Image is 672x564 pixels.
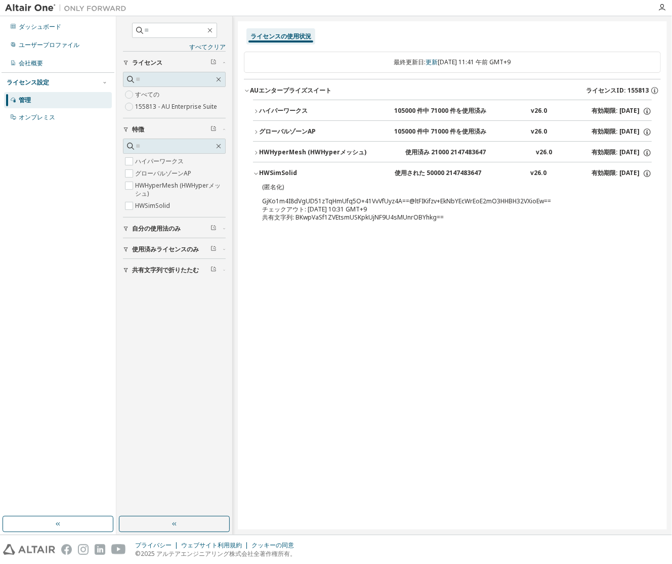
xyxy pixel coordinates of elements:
font: 2025 アルテアエンジニアリング株式会社全著作権所有。 [141,549,296,558]
div: グローバルゾーンAP [259,127,350,137]
div: v26.0 [536,148,552,157]
font: [DATE] 11:41 午前 GMT+9 [438,58,511,66]
div: 105000 件中 71000 件を使用済み [395,107,487,116]
div: ユーザープロファイル [19,41,79,49]
span: Clear filter [211,59,217,67]
label: ハイパーワークス [135,155,186,167]
span: Clear filter [211,225,217,233]
label: グローバルゾーンAP [135,167,193,180]
button: 共有文字列で折りたたむ [123,259,226,281]
label: HWHyperMesh (HWHyperメッシュ) [135,180,226,200]
label: HWSimSolid [135,200,172,212]
a: 更新 [426,58,438,66]
div: 共有文字列: BKwpVaSf1ZVEtsmUSKpkUjNF9U4sMUnrOBYhkg== [262,213,618,222]
div: ハイパーワークス [259,107,350,116]
button: グローバルゾーンAP105000 件中 71000 件を使用済みv26.0有効期限: [DATE] [253,121,652,143]
span: 使用済みライセンスのみ [132,245,199,253]
div: 会社概要 [19,59,43,67]
font: 有効期限: [DATE] [592,169,640,178]
img: instagram.svg [78,544,89,555]
font: 有効期限: [DATE] [592,107,640,116]
span: 自分の使用法のみ [132,225,181,233]
div: HWHyperMesh (HWHyperメッシュ) [259,148,366,157]
div: ライセンスの使用状況 [250,32,311,40]
div: 使用済み 21000 2147483647 [406,148,497,157]
img: youtube.svg [111,544,126,555]
img: アルタイルワン [5,3,132,13]
img: altair_logo.svg [3,544,55,555]
img: facebook.svg [61,544,72,555]
span: 共有文字列で折りたたむ [132,266,199,274]
button: 特徴 [123,118,226,141]
div: ダッシュボード [19,23,61,31]
span: ライセンス [132,59,162,67]
p: © [135,549,300,558]
img: linkedin.svg [95,544,105,555]
div: 管理 [19,96,31,104]
div: 105000 件中 71000 件を使用済み [395,127,487,137]
font: 有効期限: [DATE] [592,148,640,157]
div: v26.0 [531,107,547,116]
div: 最終更新日: [244,52,661,73]
span: Clear filter [211,125,217,134]
font: 有効期限: [DATE] [592,127,640,137]
button: 使用済みライセンスのみ [123,238,226,261]
button: HWHyperMesh (HWHyperメッシュ)使用済み 21000 2147483647v26.0有効期限: [DATE] [253,142,652,164]
div: ウェブサイト利用規約 [181,541,251,549]
span: Clear filter [211,266,217,274]
span: 特徴 [132,125,144,134]
div: ライセンス設定 [7,78,49,86]
button: ライセンス [123,52,226,74]
div: v26.0 [531,169,547,178]
div: クッキーの同意 [251,541,300,549]
span: ライセンスID: 155813 [586,86,649,95]
font: GjKo1m4I8dVgUD51zTqHmUfq5O+41VvVfUyz4A==@ltFIKifzv+EkNbYEcWrEoE2mO3HHBH32VXioEw== [262,197,551,205]
button: AUエンタープライズスイートライセンスID: 155813 [244,79,661,102]
div: HWSimSolid [259,169,350,178]
button: ハイパーワークス105000 件中 71000 件を使用済みv26.0有効期限: [DATE] [253,100,652,122]
label: 155813 - AU Enterprise Suite [135,101,219,113]
label: すべての [135,89,161,101]
button: HWSimSolid使用された 50000 2147483647v26.0有効期限: [DATE] [253,162,652,185]
a: すべてクリア [123,43,226,51]
div: v26.0 [531,127,547,137]
div: オンプレミス [19,113,55,121]
div: チェックアウト: [DATE] 10:31 GMT+9 [262,205,618,213]
span: Clear filter [211,245,217,253]
p: (匿名化) [262,183,618,191]
div: プライバシー [135,541,181,549]
div: 使用された 50000 2147483647 [395,169,486,178]
font: AUエンタープライズスイート [250,86,331,95]
button: 自分の使用法のみ [123,218,226,240]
